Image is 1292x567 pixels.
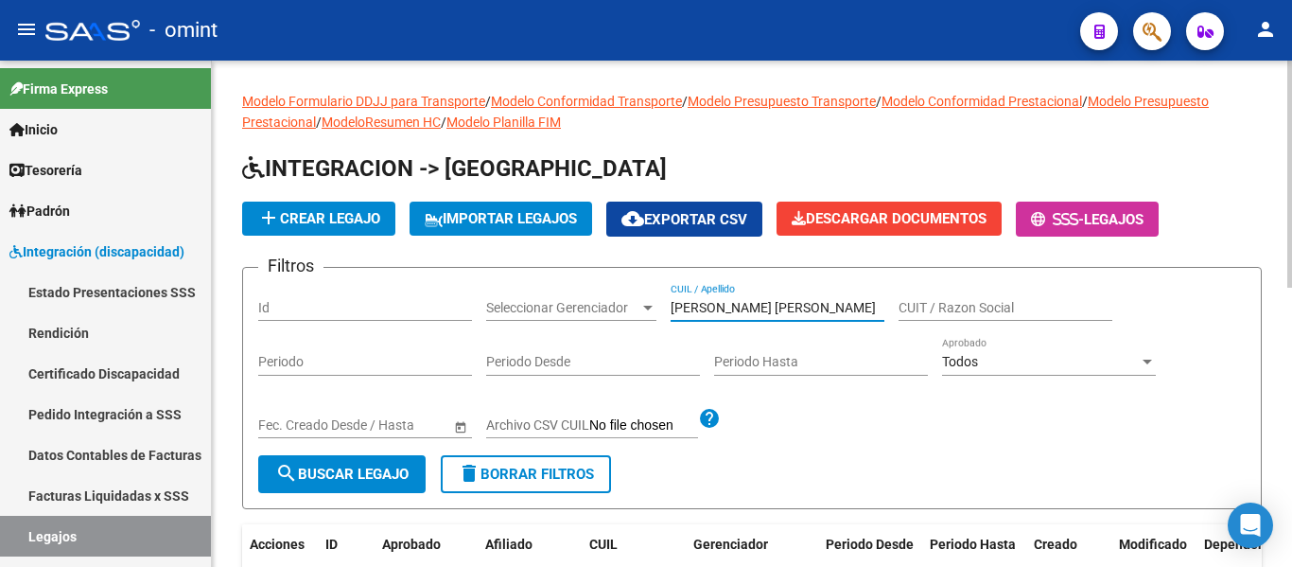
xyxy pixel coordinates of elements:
mat-icon: delete [458,462,480,485]
input: Fecha inicio [258,417,327,434]
mat-icon: add [257,206,280,229]
span: Periodo Hasta [930,537,1016,552]
span: Borrar Filtros [458,466,594,483]
span: Creado [1034,537,1077,552]
a: Modelo Conformidad Transporte [491,94,682,109]
input: Archivo CSV CUIL [589,417,698,434]
span: Padrón [9,201,70,221]
span: Aprobado [382,537,441,552]
span: Exportar CSV [621,211,747,228]
span: Periodo Desde [826,537,914,552]
mat-icon: help [698,407,721,430]
button: IMPORTAR LEGAJOS [410,202,592,236]
span: Tesorería [9,160,82,181]
span: ID [325,537,338,552]
a: Modelo Presupuesto Transporte [688,94,876,109]
button: Exportar CSV [606,202,762,237]
a: ModeloResumen HC [322,115,441,130]
button: Open calendar [450,416,470,436]
span: Todos [942,354,978,369]
span: - omint [149,9,218,51]
span: Inicio [9,119,58,140]
button: Borrar Filtros [441,455,611,493]
button: -Legajos [1016,202,1159,237]
input: Fecha fin [343,417,436,434]
span: Seleccionar Gerenciador [486,300,639,316]
span: Integración (discapacidad) [9,241,184,262]
span: - [1031,211,1084,228]
div: Open Intercom Messenger [1228,503,1273,548]
a: Modelo Conformidad Prestacional [882,94,1082,109]
mat-icon: cloud_download [621,207,644,230]
h3: Filtros [258,253,323,279]
span: Descargar Documentos [792,210,986,227]
span: Gerenciador [693,537,768,552]
span: Crear Legajo [257,210,380,227]
span: Dependencia [1204,537,1283,552]
button: Buscar Legajo [258,455,426,493]
span: Afiliado [485,537,533,552]
span: Archivo CSV CUIL [486,417,589,433]
button: Descargar Documentos [777,202,1002,236]
span: Modificado [1119,537,1187,552]
span: Buscar Legajo [275,466,409,483]
mat-icon: search [275,462,298,485]
span: Firma Express [9,79,108,99]
a: Modelo Formulario DDJJ para Transporte [242,94,485,109]
button: Crear Legajo [242,202,395,236]
mat-icon: menu [15,18,38,41]
a: Modelo Planilla FIM [446,115,561,130]
span: Acciones [250,537,305,552]
span: CUIL [589,537,618,552]
span: IMPORTAR LEGAJOS [425,210,577,227]
span: Legajos [1084,211,1144,228]
span: INTEGRACION -> [GEOGRAPHIC_DATA] [242,155,667,182]
mat-icon: person [1254,18,1277,41]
